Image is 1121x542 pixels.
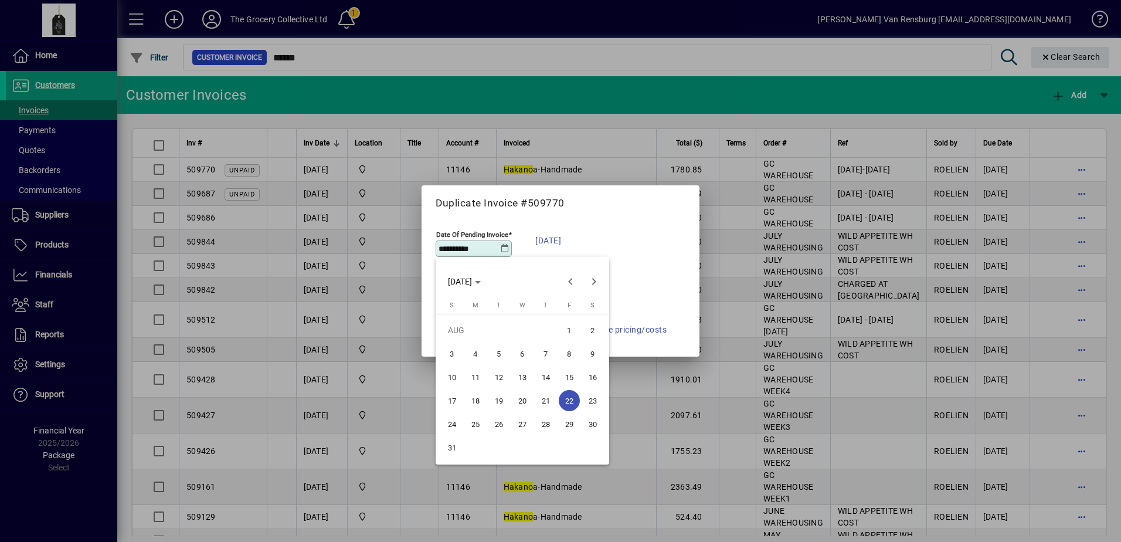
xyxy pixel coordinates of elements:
[465,414,486,435] span: 25
[559,270,582,293] button: Previous month
[512,414,533,435] span: 27
[535,414,556,435] span: 28
[511,342,534,365] button: Wed Aug 06 2025
[558,342,581,365] button: Fri Aug 08 2025
[534,365,558,389] button: Thu Aug 14 2025
[511,365,534,389] button: Wed Aug 13 2025
[581,342,604,365] button: Sat Aug 09 2025
[559,367,580,388] span: 15
[464,389,487,412] button: Mon Aug 18 2025
[582,320,603,341] span: 2
[568,302,571,309] span: F
[558,365,581,389] button: Fri Aug 15 2025
[441,367,463,388] span: 10
[487,389,511,412] button: Tue Aug 19 2025
[488,367,509,388] span: 12
[559,414,580,435] span: 29
[559,320,580,341] span: 1
[441,390,463,411] span: 17
[581,365,604,389] button: Sat Aug 16 2025
[543,302,548,309] span: T
[590,302,595,309] span: S
[464,412,487,436] button: Mon Aug 25 2025
[582,343,603,364] span: 9
[441,343,463,364] span: 3
[582,390,603,411] span: 23
[558,412,581,436] button: Fri Aug 29 2025
[512,367,533,388] span: 13
[558,389,581,412] button: Fri Aug 22 2025
[534,389,558,412] button: Thu Aug 21 2025
[559,390,580,411] span: 22
[443,271,485,292] button: Choose month and year
[465,367,486,388] span: 11
[473,302,478,309] span: M
[519,302,525,309] span: W
[441,414,463,435] span: 24
[441,437,463,458] span: 31
[465,343,486,364] span: 4
[440,436,464,459] button: Sun Aug 31 2025
[487,342,511,365] button: Tue Aug 05 2025
[497,302,501,309] span: T
[464,365,487,389] button: Mon Aug 11 2025
[487,412,511,436] button: Tue Aug 26 2025
[581,319,604,342] button: Sat Aug 02 2025
[464,342,487,365] button: Mon Aug 04 2025
[511,389,534,412] button: Wed Aug 20 2025
[448,277,472,286] span: [DATE]
[535,367,556,388] span: 14
[488,390,509,411] span: 19
[512,343,533,364] span: 6
[534,342,558,365] button: Thu Aug 07 2025
[440,412,464,436] button: Sun Aug 24 2025
[582,414,603,435] span: 30
[488,343,509,364] span: 5
[512,390,533,411] span: 20
[581,412,604,436] button: Sat Aug 30 2025
[534,412,558,436] button: Thu Aug 28 2025
[558,319,581,342] button: Fri Aug 01 2025
[450,302,454,309] span: S
[465,390,486,411] span: 18
[488,414,509,435] span: 26
[559,343,580,364] span: 8
[440,342,464,365] button: Sun Aug 03 2025
[535,343,556,364] span: 7
[535,390,556,411] span: 21
[581,389,604,412] button: Sat Aug 23 2025
[582,367,603,388] span: 16
[440,365,464,389] button: Sun Aug 10 2025
[511,412,534,436] button: Wed Aug 27 2025
[582,270,606,293] button: Next month
[440,389,464,412] button: Sun Aug 17 2025
[487,365,511,389] button: Tue Aug 12 2025
[440,319,558,342] td: AUG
